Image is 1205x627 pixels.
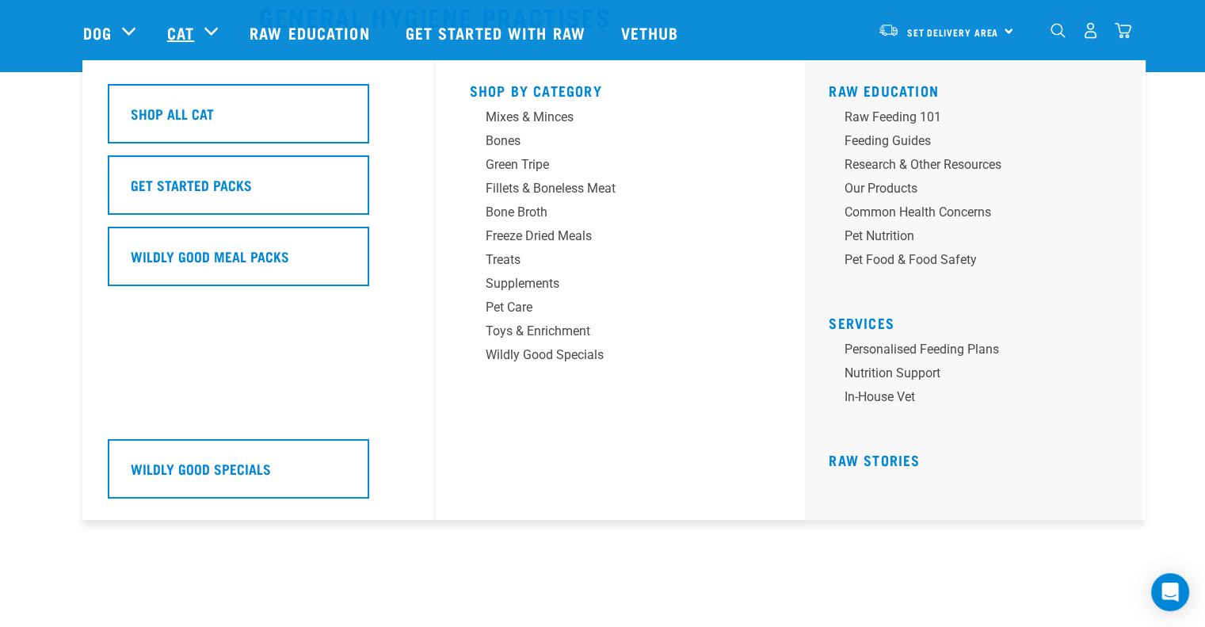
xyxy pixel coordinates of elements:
a: Dog [83,21,112,44]
a: Get started with Raw [390,1,605,64]
a: Bone Broth [470,203,771,227]
a: Cat [167,21,194,44]
span: Set Delivery Area [907,29,999,35]
div: Research & Other Resources [845,155,1092,174]
div: Feeding Guides [845,132,1092,151]
a: Pet Food & Food Safety [829,250,1130,274]
a: Fillets & Boneless Meat [470,179,771,203]
a: Wildly Good Meal Packs [108,227,409,298]
a: Raw Education [829,86,939,94]
div: Freeze Dried Meals [486,227,733,246]
div: Supplements [486,274,733,293]
img: user.png [1082,22,1099,39]
a: Get Started Packs [108,155,409,227]
img: van-moving.png [878,23,899,37]
a: Raw Education [234,1,389,64]
a: Personalised Feeding Plans [829,340,1130,364]
div: Raw Feeding 101 [845,108,1092,127]
a: Vethub [605,1,699,64]
img: home-icon@2x.png [1115,22,1131,39]
div: Green Tripe [486,155,733,174]
a: Feeding Guides [829,132,1130,155]
a: Research & Other Resources [829,155,1130,179]
a: Shop All Cat [108,84,409,155]
h5: Wildly Good Specials [131,458,271,479]
img: home-icon-1@2x.png [1051,23,1066,38]
h5: Get Started Packs [131,174,252,195]
a: Freeze Dried Meals [470,227,771,250]
h5: Services [829,315,1130,327]
a: Pet Care [470,298,771,322]
a: Nutrition Support [829,364,1130,388]
a: Our Products [829,179,1130,203]
a: Green Tripe [470,155,771,179]
div: Wildly Good Specials [486,346,733,365]
a: Common Health Concerns [829,203,1130,227]
a: Supplements [470,274,771,298]
div: Toys & Enrichment [486,322,733,341]
div: Treats [486,250,733,270]
a: Pet Nutrition [829,227,1130,250]
div: Mixes & Minces [486,108,733,127]
div: Our Products [845,179,1092,198]
div: Bone Broth [486,203,733,222]
div: Common Health Concerns [845,203,1092,222]
a: Wildly Good Specials [108,439,409,510]
div: Open Intercom Messenger [1151,573,1189,611]
div: Pet Food & Food Safety [845,250,1092,270]
a: Wildly Good Specials [470,346,771,369]
a: In-house vet [829,388,1130,411]
h5: Shop By Category [470,82,771,95]
div: Pet Care [486,298,733,317]
div: Pet Nutrition [845,227,1092,246]
a: Raw Feeding 101 [829,108,1130,132]
h5: Shop All Cat [131,103,214,124]
a: Treats [470,250,771,274]
a: Mixes & Minces [470,108,771,132]
a: Raw Stories [829,456,920,464]
div: Fillets & Boneless Meat [486,179,733,198]
h5: Wildly Good Meal Packs [131,246,289,266]
div: Bones [486,132,733,151]
a: Bones [470,132,771,155]
a: Toys & Enrichment [470,322,771,346]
